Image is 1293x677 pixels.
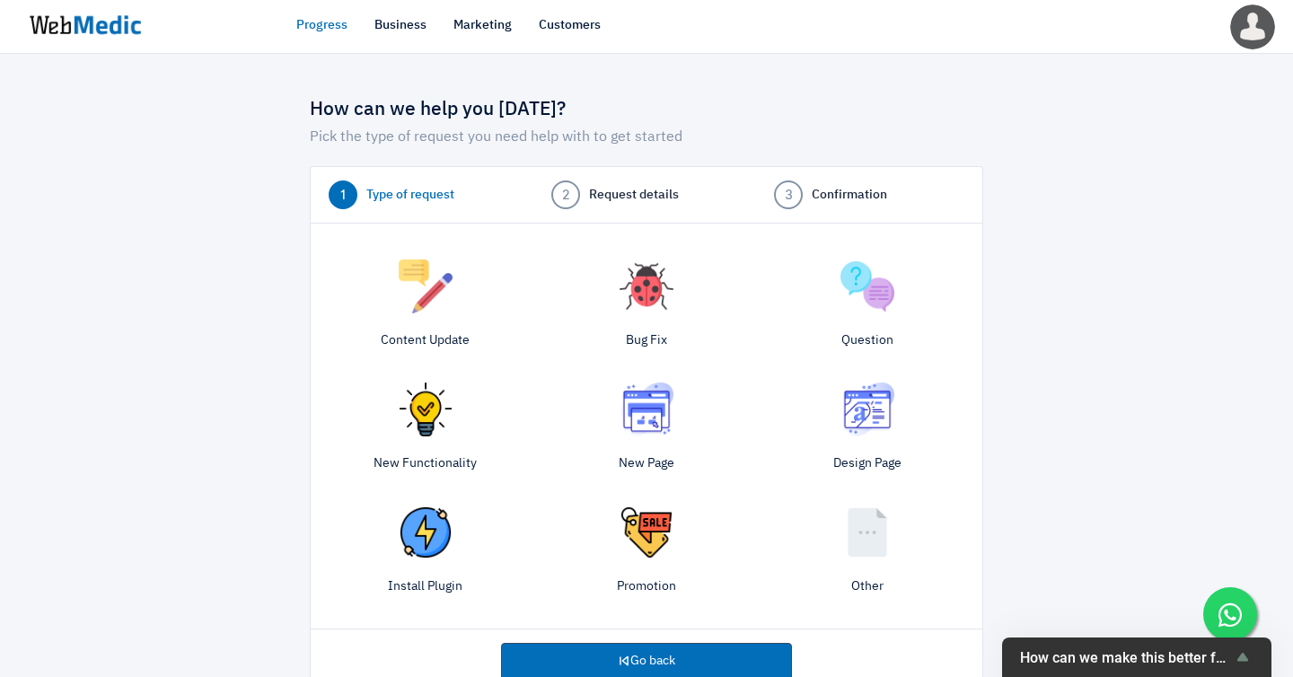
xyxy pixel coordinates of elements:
img: new.png [399,382,453,436]
p: Bug Fix [550,331,743,350]
h4: How can we help you [DATE]? [310,99,983,122]
img: question.png [840,259,894,313]
span: How can we make this better for you? [1020,649,1232,666]
span: 2 [551,180,580,209]
a: Marketing [453,16,512,35]
p: New Page [550,454,743,473]
p: Pick the type of request you need help with to get started [310,127,983,148]
a: 2 Request details [551,180,742,209]
a: 3 Confirmation [774,180,964,209]
img: bug.png [620,259,673,313]
span: Type of request [366,186,454,205]
p: Design Page [770,454,964,473]
span: 1 [329,180,357,209]
img: content.png [399,259,453,313]
p: Content Update [329,331,523,350]
button: Show survey - How can we make this better for you? [1020,646,1253,668]
a: Progress [296,16,347,35]
p: Other [770,577,964,596]
img: design-page.png [840,382,894,436]
img: promotion.png [620,506,673,559]
img: plugin.png [399,506,453,559]
p: New Functionality [329,454,523,473]
a: Customers [539,16,601,35]
img: other.png [840,506,894,559]
span: Confirmation [812,186,887,205]
p: Promotion [550,577,743,596]
span: Request details [589,186,679,205]
a: Business [374,16,427,35]
p: Install Plugin [329,577,523,596]
a: 1 Type of request [329,180,519,209]
img: new-page.png [620,382,673,436]
span: 3 [774,180,803,209]
p: Question [770,331,964,350]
